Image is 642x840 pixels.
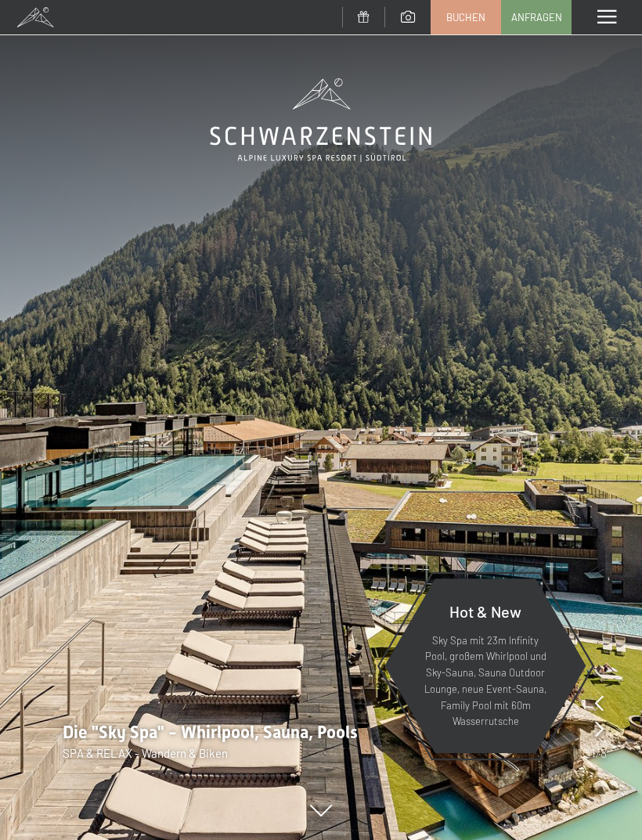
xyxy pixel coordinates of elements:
[423,633,548,730] p: Sky Spa mit 23m Infinity Pool, großem Whirlpool und Sky-Sauna, Sauna Outdoor Lounge, neue Event-S...
[446,10,485,24] span: Buchen
[384,578,587,754] a: Hot & New Sky Spa mit 23m Infinity Pool, großem Whirlpool und Sky-Sauna, Sauna Outdoor Lounge, ne...
[502,1,571,34] a: Anfragen
[449,602,521,621] span: Hot & New
[63,723,358,742] span: Die "Sky Spa" - Whirlpool, Sauna, Pools
[601,744,607,762] span: 8
[431,1,500,34] a: Buchen
[591,744,596,762] span: 1
[511,10,562,24] span: Anfragen
[596,744,601,762] span: /
[63,746,228,760] span: SPA & RELAX - Wandern & Biken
